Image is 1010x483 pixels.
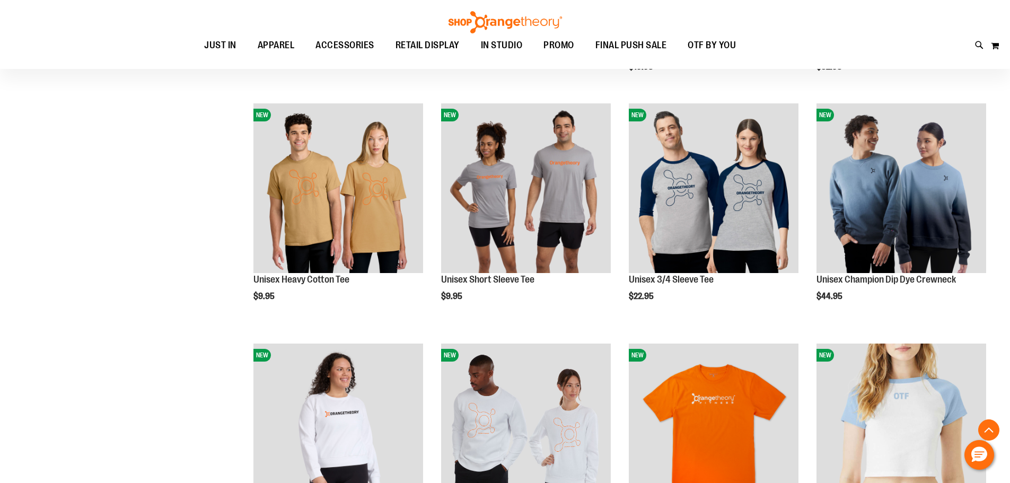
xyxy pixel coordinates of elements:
[543,33,574,57] span: PROMO
[688,33,736,57] span: OTF BY YOU
[816,103,986,275] a: Unisex Champion Dip Dye CrewneckNEW
[585,33,678,58] a: FINAL PUSH SALE
[447,11,564,33] img: Shop Orangetheory
[305,33,385,58] a: ACCESSORIES
[481,33,523,57] span: IN STUDIO
[253,109,271,121] span: NEW
[441,292,464,301] span: $9.95
[533,33,585,58] a: PROMO
[396,33,460,57] span: RETAIL DISPLAY
[385,33,470,58] a: RETAIL DISPLAY
[253,274,349,285] a: Unisex Heavy Cotton Tee
[629,274,714,285] a: Unisex 3/4 Sleeve Tee
[978,419,999,441] button: Back To Top
[253,103,423,273] img: Unisex Heavy Cotton Tee
[629,109,646,121] span: NEW
[816,103,986,273] img: Unisex Champion Dip Dye Crewneck
[441,103,611,273] img: Unisex Short Sleeve Tee
[315,33,374,57] span: ACCESSORIES
[816,109,834,121] span: NEW
[441,109,459,121] span: NEW
[247,33,305,58] a: APPAREL
[204,33,236,57] span: JUST IN
[441,103,611,275] a: Unisex Short Sleeve TeeNEW
[595,33,667,57] span: FINAL PUSH SALE
[816,274,956,285] a: Unisex Champion Dip Dye Crewneck
[258,33,295,57] span: APPAREL
[470,33,533,58] a: IN STUDIO
[248,98,428,328] div: product
[816,292,844,301] span: $44.95
[629,103,798,275] a: Unisex 3/4 Sleeve TeeNEW
[253,349,271,362] span: NEW
[811,98,991,328] div: product
[629,349,646,362] span: NEW
[816,349,834,362] span: NEW
[629,103,798,273] img: Unisex 3/4 Sleeve Tee
[436,98,616,328] div: product
[623,98,804,328] div: product
[441,349,459,362] span: NEW
[964,440,994,470] button: Hello, have a question? Let’s chat.
[253,292,276,301] span: $9.95
[677,33,746,58] a: OTF BY YOU
[629,292,655,301] span: $22.95
[441,274,534,285] a: Unisex Short Sleeve Tee
[194,33,247,57] a: JUST IN
[253,103,423,275] a: Unisex Heavy Cotton TeeNEW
